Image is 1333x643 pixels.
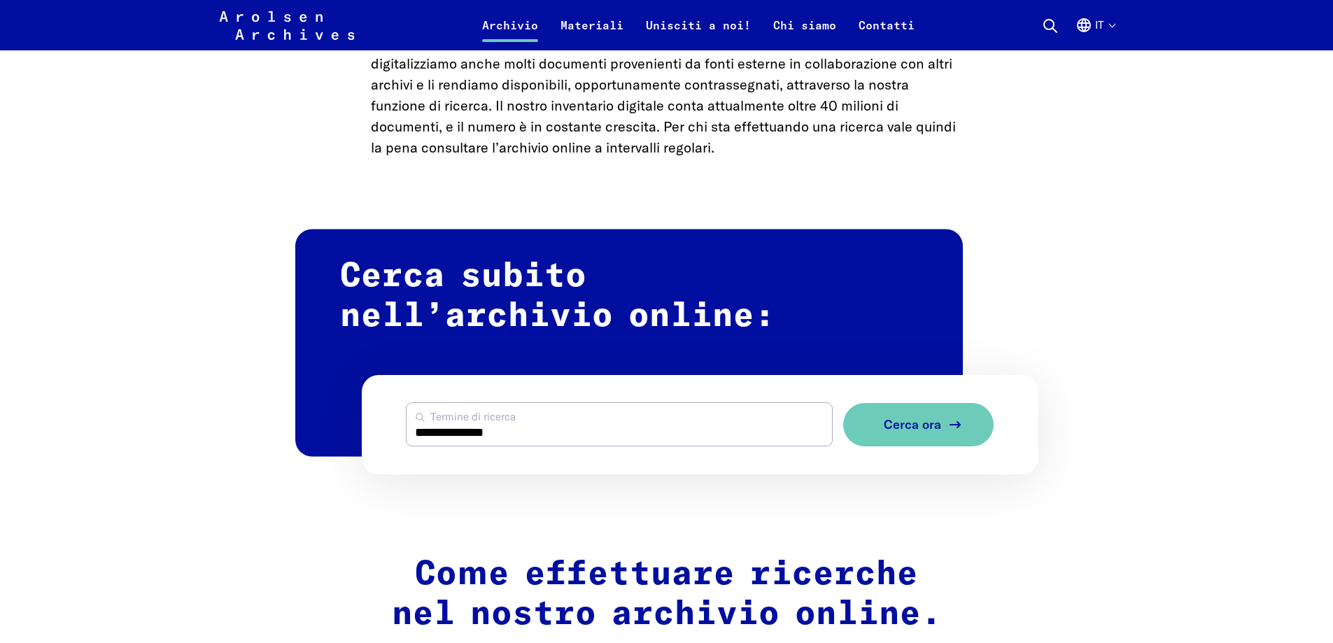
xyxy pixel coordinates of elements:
a: Chi siamo [762,17,847,50]
p: Che si tratti di mero interesse personale, di una ricerca scientifica o giornalistica o di proget... [371,11,963,158]
nav: Primaria [471,8,926,42]
h2: Come effettuare ricerche nel nostro archivio online. [371,555,963,635]
a: Contatti [847,17,926,50]
button: Cerca ora [843,403,994,447]
button: Italiano, selezione lingua [1075,17,1115,50]
a: Materiali [549,17,635,50]
span: Cerca ora [884,418,941,432]
h2: Cerca subito nell’archivio online: [295,229,963,456]
a: Archivio [471,17,549,50]
a: Unisciti a noi! [635,17,762,50]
